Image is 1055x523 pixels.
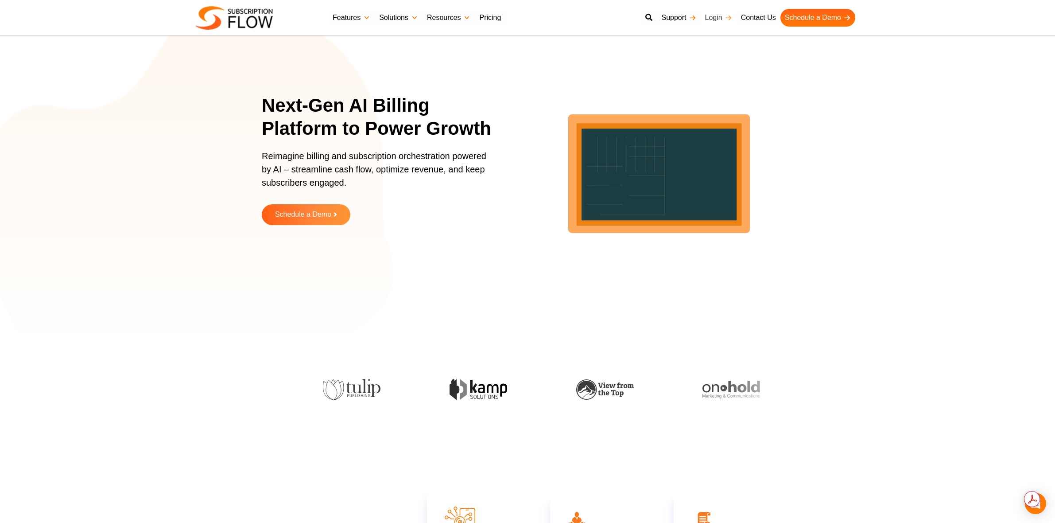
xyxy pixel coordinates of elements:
img: Subscriptionflow [195,6,273,30]
a: Resources [423,9,475,27]
a: Pricing [475,9,505,27]
img: orange-onions [598,378,655,401]
h1: Next-Gen AI Billing Platform to Power Growth [262,94,503,141]
img: view-from-the-top [345,379,402,400]
span: Schedule a Demo [275,211,331,219]
a: Schedule a Demo [262,204,350,225]
a: Support [657,9,700,27]
a: Solutions [375,9,423,27]
a: Login [701,9,737,27]
p: Reimagine billing and subscription orchestration powered by AI – streamline cash flow, optimize r... [262,149,492,198]
a: Schedule a Demo [780,9,855,27]
a: Contact Us [737,9,780,27]
a: Features [328,9,375,27]
img: onhold-marketing [471,381,529,398]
